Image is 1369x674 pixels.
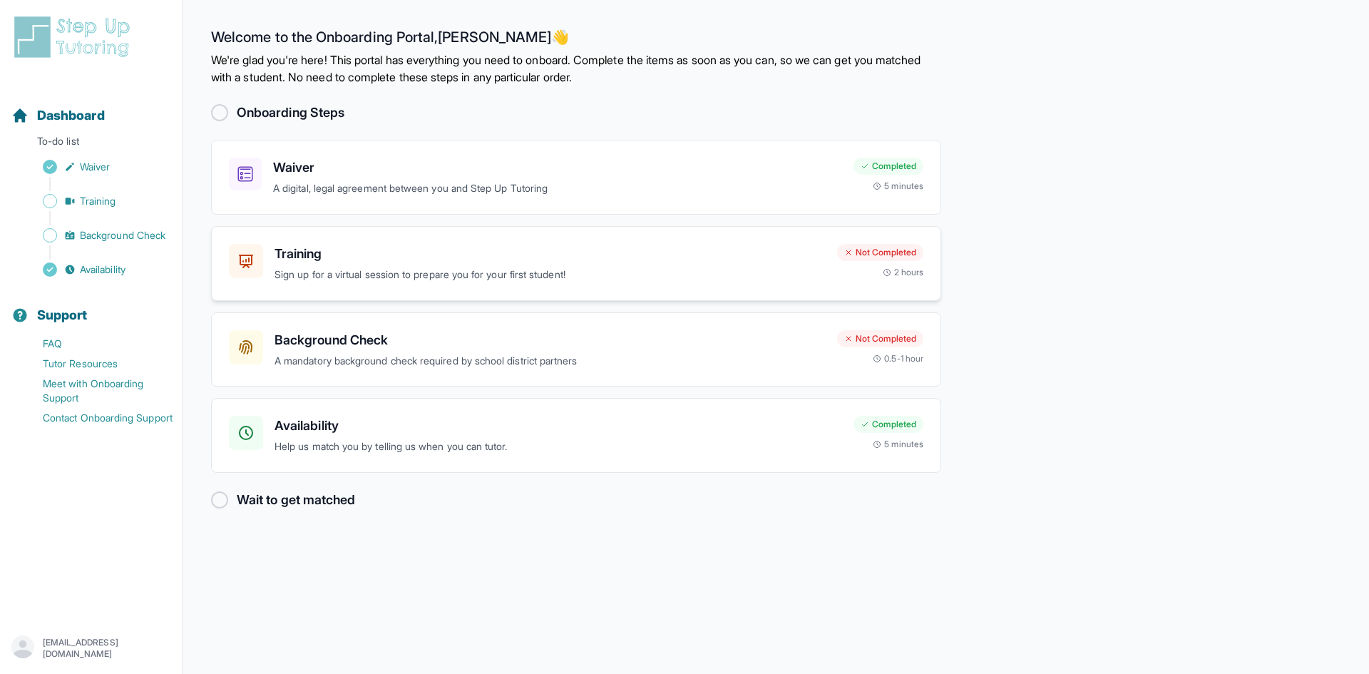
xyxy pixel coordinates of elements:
[273,180,842,197] p: A digital, legal agreement between you and Step Up Tutoring
[275,416,842,436] h3: Availability
[80,194,116,208] span: Training
[11,635,170,661] button: [EMAIL_ADDRESS][DOMAIN_NAME]
[275,244,826,264] h3: Training
[11,157,182,177] a: Waiver
[273,158,842,178] h3: Waiver
[11,191,182,211] a: Training
[37,106,105,126] span: Dashboard
[853,416,923,433] div: Completed
[211,29,941,51] h2: Welcome to the Onboarding Portal, [PERSON_NAME] 👋
[211,312,941,387] a: Background CheckA mandatory background check required by school district partnersNot Completed0.5...
[6,134,176,154] p: To-do list
[11,260,182,280] a: Availability
[837,244,923,261] div: Not Completed
[11,334,182,354] a: FAQ
[211,140,941,215] a: WaiverA digital, legal agreement between you and Step Up TutoringCompleted5 minutes
[853,158,923,175] div: Completed
[275,439,842,455] p: Help us match you by telling us when you can tutor.
[211,51,941,86] p: We're glad you're here! This portal has everything you need to onboard. Complete the items as soo...
[11,225,182,245] a: Background Check
[37,305,88,325] span: Support
[43,637,170,660] p: [EMAIL_ADDRESS][DOMAIN_NAME]
[80,262,125,277] span: Availability
[883,267,924,278] div: 2 hours
[873,439,923,450] div: 5 minutes
[275,330,826,350] h3: Background Check
[6,83,176,131] button: Dashboard
[11,374,182,408] a: Meet with Onboarding Support
[211,398,941,473] a: AvailabilityHelp us match you by telling us when you can tutor.Completed5 minutes
[80,160,110,174] span: Waiver
[11,354,182,374] a: Tutor Resources
[237,490,355,510] h2: Wait to get matched
[211,226,941,301] a: TrainingSign up for a virtual session to prepare you for your first student!Not Completed2 hours
[275,353,826,369] p: A mandatory background check required by school district partners
[11,408,182,428] a: Contact Onboarding Support
[873,353,923,364] div: 0.5-1 hour
[80,228,165,242] span: Background Check
[11,14,138,60] img: logo
[275,267,826,283] p: Sign up for a virtual session to prepare you for your first student!
[237,103,344,123] h2: Onboarding Steps
[11,106,105,126] a: Dashboard
[837,330,923,347] div: Not Completed
[6,282,176,331] button: Support
[873,180,923,192] div: 5 minutes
